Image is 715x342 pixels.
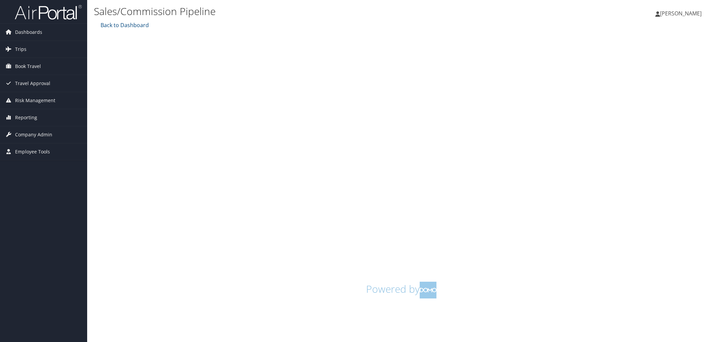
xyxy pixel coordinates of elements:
span: Travel Approval [15,75,50,92]
span: Trips [15,41,26,58]
a: Back to Dashboard [99,21,149,29]
span: Company Admin [15,126,52,143]
span: Dashboards [15,24,42,41]
span: Risk Management [15,92,55,109]
h1: Powered by [99,282,703,298]
h1: Sales/Commission Pipeline [94,4,503,18]
img: domo-logo.png [420,282,436,298]
span: Book Travel [15,58,41,75]
span: [PERSON_NAME] [660,10,702,17]
a: [PERSON_NAME] [655,3,708,23]
span: Reporting [15,109,37,126]
img: airportal-logo.png [15,4,82,20]
span: Employee Tools [15,143,50,160]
